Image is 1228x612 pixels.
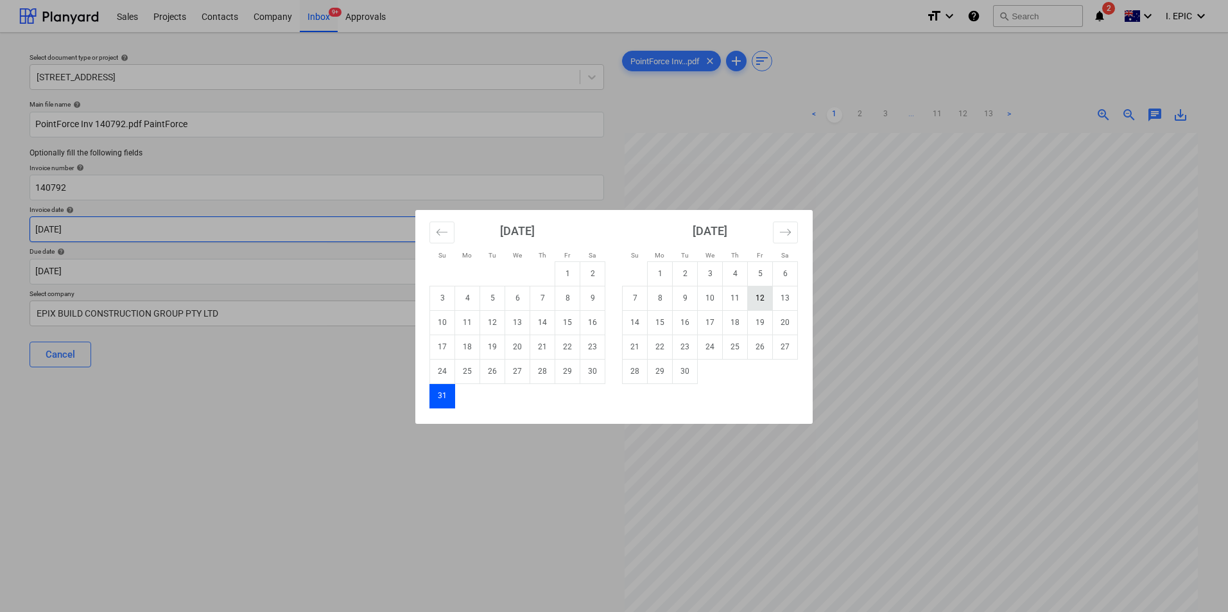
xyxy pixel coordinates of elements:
td: Monday, September 8, 2025 [648,286,673,310]
td: Friday, September 19, 2025 [748,310,773,335]
td: Sunday, September 28, 2025 [623,359,648,383]
small: Sa [781,252,788,259]
td: Saturday, August 30, 2025 [580,359,605,383]
td: Monday, September 22, 2025 [648,335,673,359]
td: Thursday, September 25, 2025 [723,335,748,359]
td: Saturday, August 2, 2025 [580,261,605,286]
button: Move backward to switch to the previous month. [429,222,454,243]
td: Sunday, August 24, 2025 [430,359,455,383]
td: Wednesday, September 24, 2025 [698,335,723,359]
td: Saturday, September 13, 2025 [773,286,798,310]
td: Wednesday, August 13, 2025 [505,310,530,335]
td: Sunday, September 21, 2025 [623,335,648,359]
small: Tu [681,252,689,259]
td: Sunday, August 10, 2025 [430,310,455,335]
small: Mo [462,252,472,259]
td: Thursday, September 4, 2025 [723,261,748,286]
td: Monday, August 4, 2025 [455,286,480,310]
td: Sunday, August 17, 2025 [430,335,455,359]
td: Monday, August 11, 2025 [455,310,480,335]
td: Tuesday, September 23, 2025 [673,335,698,359]
td: Sunday, September 7, 2025 [623,286,648,310]
td: Sunday, September 14, 2025 [623,310,648,335]
td: Thursday, August 28, 2025 [530,359,555,383]
td: Tuesday, September 9, 2025 [673,286,698,310]
td: Tuesday, August 5, 2025 [480,286,505,310]
td: Wednesday, September 17, 2025 [698,310,723,335]
td: Tuesday, August 12, 2025 [480,310,505,335]
td: Tuesday, September 30, 2025 [673,359,698,383]
small: Su [631,252,639,259]
td: Friday, August 8, 2025 [555,286,580,310]
small: Mo [655,252,664,259]
td: Wednesday, August 6, 2025 [505,286,530,310]
td: Tuesday, August 26, 2025 [480,359,505,383]
td: Friday, August 29, 2025 [555,359,580,383]
td: Tuesday, September 2, 2025 [673,261,698,286]
td: Tuesday, September 16, 2025 [673,310,698,335]
td: Thursday, September 11, 2025 [723,286,748,310]
small: We [513,252,522,259]
td: Sunday, August 3, 2025 [430,286,455,310]
td: Saturday, September 6, 2025 [773,261,798,286]
small: Fr [564,252,570,259]
td: Saturday, September 27, 2025 [773,335,798,359]
td: Selected. Sunday, August 31, 2025 [430,383,455,408]
td: Thursday, September 18, 2025 [723,310,748,335]
td: Saturday, August 23, 2025 [580,335,605,359]
td: Wednesday, August 27, 2025 [505,359,530,383]
small: We [705,252,714,259]
small: Fr [757,252,763,259]
td: Monday, September 29, 2025 [648,359,673,383]
td: Friday, September 5, 2025 [748,261,773,286]
td: Wednesday, August 20, 2025 [505,335,530,359]
strong: [DATE] [500,224,535,238]
td: Friday, August 15, 2025 [555,310,580,335]
small: Sa [589,252,596,259]
small: Tu [489,252,496,259]
small: Th [539,252,546,259]
small: Su [438,252,446,259]
td: Tuesday, August 19, 2025 [480,335,505,359]
td: Wednesday, September 3, 2025 [698,261,723,286]
td: Thursday, August 14, 2025 [530,310,555,335]
td: Thursday, August 21, 2025 [530,335,555,359]
td: Friday, September 26, 2025 [748,335,773,359]
td: Saturday, August 9, 2025 [580,286,605,310]
td: Thursday, August 7, 2025 [530,286,555,310]
td: Monday, August 25, 2025 [455,359,480,383]
button: Move forward to switch to the next month. [773,222,798,243]
td: Monday, September 1, 2025 [648,261,673,286]
small: Th [731,252,739,259]
strong: [DATE] [693,224,727,238]
td: Monday, August 18, 2025 [455,335,480,359]
div: Calendar [415,210,813,424]
td: Friday, August 1, 2025 [555,261,580,286]
td: Friday, September 12, 2025 [748,286,773,310]
td: Saturday, September 20, 2025 [773,310,798,335]
td: Saturday, August 16, 2025 [580,310,605,335]
td: Wednesday, September 10, 2025 [698,286,723,310]
td: Friday, August 22, 2025 [555,335,580,359]
td: Monday, September 15, 2025 [648,310,673,335]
